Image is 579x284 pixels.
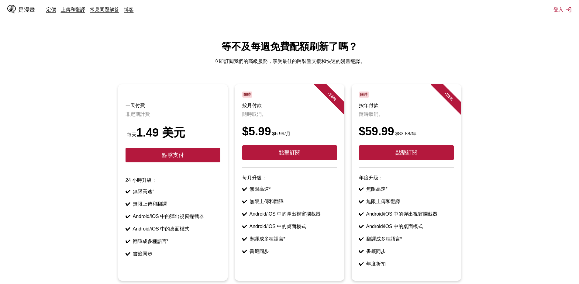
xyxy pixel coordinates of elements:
[124,6,134,12] a: 博客
[359,224,364,229] font: ✔
[133,239,169,244] font: 翻譯成多種語言*
[366,261,386,266] font: 年度折扣
[126,226,130,231] font: ✔
[328,92,335,99] font: 14
[242,103,262,108] font: 按月付款
[395,150,417,156] font: 點擊訂閱
[126,148,220,162] button: 點擊支付
[366,186,388,192] font: 無限高速*
[331,95,337,102] font: %
[359,125,394,138] font: $59.99
[250,224,306,229] font: Android/iOS 中的桌面模式
[242,145,337,160] button: 點擊訂閱
[242,186,247,192] font: ✔
[366,236,402,241] font: 翻譯成多種語言*
[366,211,438,216] font: Android/iOS 中的彈出視窗攔截器
[359,211,364,216] font: ✔
[242,211,247,216] font: ✔
[327,91,331,96] font: -
[359,175,383,180] font: 年度升級：
[242,224,247,229] font: ✔
[7,5,16,13] img: IsManga 標誌
[360,92,367,97] font: 限時
[359,186,364,192] font: ✔
[126,112,150,117] font: 非定期計費
[250,199,284,204] font: 無限上傳和翻譯
[133,201,167,206] font: 無限上傳和翻譯
[222,41,358,52] font: 等不及每週免費配額刷新了嗎？
[443,91,448,96] font: -
[133,214,204,219] font: Android/iOS 中的彈出視窗攔截器
[250,211,321,216] font: Android/iOS 中的彈出視窗攔截器
[410,131,416,136] font: /年
[250,249,269,254] font: 書籤同步
[359,199,364,204] font: ✔
[250,236,285,241] font: 翻譯成多種語言*
[366,224,423,229] font: Android/iOS 中的桌面模式
[250,186,271,192] font: 無限高速*
[279,150,301,156] font: 點擊訂閱
[242,125,271,138] font: $5.99
[359,249,364,254] font: ✔
[18,7,35,12] font: 是漫畫
[242,236,247,241] font: ✔
[359,103,378,108] font: 按年付款
[126,103,145,108] font: 一天付費
[214,59,365,64] font: 立即訂閱我們的高級服務，享受最佳的跨裝置支援和快速的漫畫翻譯。
[126,189,130,194] font: ✔
[566,7,572,13] img: 登出
[242,249,247,254] font: ✔
[366,249,386,254] font: 書籤同步
[359,261,364,266] font: ✔
[126,251,130,256] font: ✔
[126,201,130,206] font: ✔
[395,131,410,136] font: $83.88
[126,178,157,183] font: 24 小時升級：
[553,6,572,13] button: 登入
[7,5,46,15] a: IsManga 標誌是漫畫
[242,112,267,117] font: 隨時取消。
[61,6,85,12] a: 上傳和翻譯
[126,239,130,244] font: ✔
[136,126,185,139] font: 1.49 美元
[127,132,136,137] font: 每天
[272,131,284,136] font: $6.99
[133,226,190,231] font: Android/iOS 中的桌面模式
[46,6,56,12] a: 定價
[359,112,383,117] font: 隨時取消。
[133,189,154,194] font: 無限高速*
[445,92,451,99] font: 28
[359,145,454,160] button: 點擊訂閱
[242,199,247,204] font: ✔
[243,92,251,97] font: 限時
[126,214,130,219] font: ✔
[162,152,184,158] font: 點擊支付
[242,175,267,180] font: 每月升級：
[284,131,291,136] font: /月
[90,6,119,12] a: 常見問題解答
[359,236,364,241] font: ✔
[553,6,563,12] font: 登入
[448,95,454,102] font: %
[366,199,400,204] font: 無限上傳和翻譯
[133,251,152,256] font: 書籤同步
